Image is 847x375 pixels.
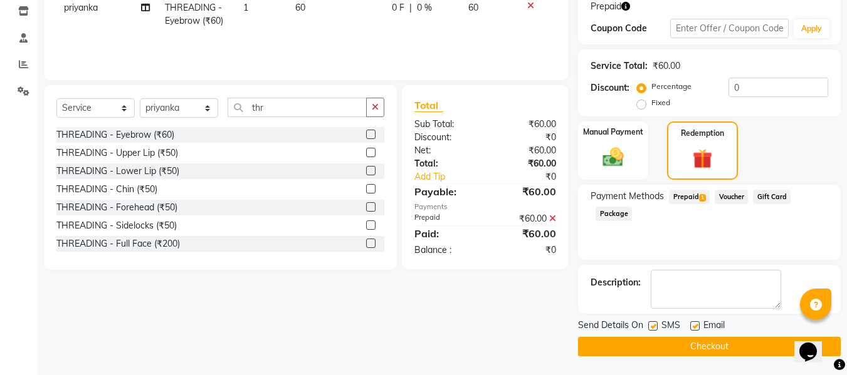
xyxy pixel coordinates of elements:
[591,190,664,203] span: Payment Methods
[651,97,670,108] label: Fixed
[653,59,680,73] div: ₹60.00
[485,226,566,241] div: ₹60.00
[56,165,179,178] div: THREADING - Lower Lip (₹50)
[670,19,789,38] input: Enter Offer / Coupon Code
[228,98,367,117] input: Search or Scan
[578,337,841,356] button: Checkout
[405,212,485,225] div: Prepaid
[794,325,834,362] iframe: chat widget
[794,19,829,38] button: Apply
[417,1,432,14] span: 0 %
[165,2,223,26] span: THREADING - Eyebrow (₹60)
[661,319,680,334] span: SMS
[596,145,630,169] img: _cash.svg
[485,118,566,131] div: ₹60.00
[64,2,98,13] span: priyanka
[405,118,485,131] div: Sub Total:
[485,131,566,144] div: ₹0
[405,244,485,257] div: Balance :
[405,144,485,157] div: Net:
[596,207,632,221] span: Package
[703,319,725,334] span: Email
[405,170,498,183] a: Add Tip
[56,219,177,232] div: THREADING - Sidelocks (₹50)
[56,201,177,214] div: THREADING - Forehead (₹50)
[715,190,748,204] span: Voucher
[583,126,643,138] label: Manual Payment
[687,146,718,171] img: _gift.svg
[409,1,412,14] span: |
[405,184,485,199] div: Payable:
[485,184,566,199] div: ₹60.00
[499,170,566,183] div: ₹0
[468,2,478,13] span: 60
[295,2,305,13] span: 60
[753,190,791,204] span: Gift Card
[414,202,556,212] div: Payments
[591,59,648,73] div: Service Total:
[405,226,485,241] div: Paid:
[651,81,692,92] label: Percentage
[485,244,566,257] div: ₹0
[56,237,180,250] div: THREADING - Full Face (₹200)
[56,128,174,141] div: THREADING - Eyebrow (₹60)
[485,212,566,225] div: ₹60.00
[591,81,629,95] div: Discount:
[485,157,566,170] div: ₹60.00
[405,157,485,170] div: Total:
[669,190,710,204] span: Prepaid
[405,131,485,144] div: Discount:
[485,144,566,157] div: ₹60.00
[243,2,248,13] span: 1
[56,146,178,160] div: THREADING - Upper Lip (₹50)
[578,319,643,334] span: Send Details On
[591,276,641,289] div: Description:
[699,194,706,202] span: 1
[681,128,724,139] label: Redemption
[392,1,404,14] span: 0 F
[414,99,443,112] span: Total
[56,183,157,196] div: THREADING - Chin (₹50)
[591,22,670,35] div: Coupon Code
